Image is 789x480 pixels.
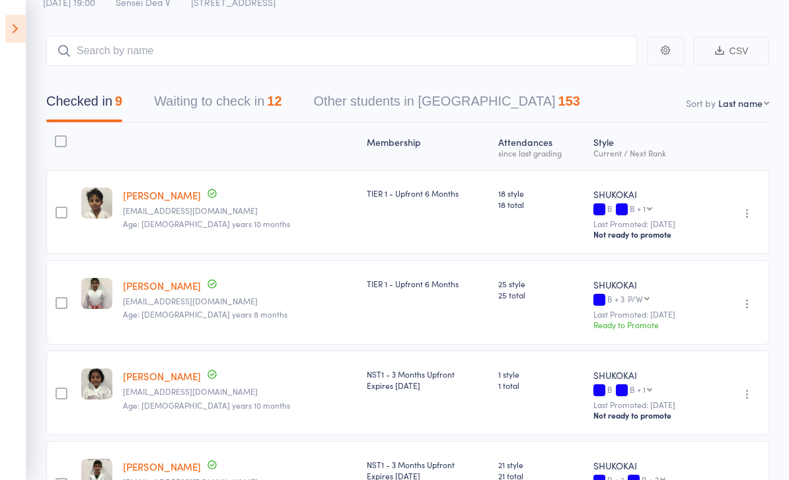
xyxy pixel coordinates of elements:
[123,279,201,293] a: [PERSON_NAME]
[46,88,122,123] button: Checked in9
[593,220,702,229] small: Last Promoted: [DATE]
[498,369,583,380] span: 1 style
[498,279,583,290] span: 25 style
[367,380,488,392] div: Expires [DATE]
[593,386,702,397] div: B
[593,230,702,240] div: Not ready to promote
[154,88,282,123] button: Waiting to check in12
[123,189,201,203] a: [PERSON_NAME]
[81,279,112,310] img: image1660346930.png
[115,94,122,109] div: 9
[593,149,702,158] div: Current / Next Rank
[123,460,201,474] a: [PERSON_NAME]
[493,129,588,164] div: Atten­dances
[123,400,290,411] span: Age: [DEMOGRAPHIC_DATA] years 10 months
[593,401,702,410] small: Last Promoted: [DATE]
[593,205,702,216] div: B
[694,38,769,66] button: CSV
[498,149,583,158] div: since last grading
[123,207,356,216] small: ginimthomas@gmail.com
[686,97,716,110] label: Sort by
[588,129,707,164] div: Style
[498,199,583,211] span: 18 total
[123,309,287,320] span: Age: [DEMOGRAPHIC_DATA] years 8 months
[123,388,356,397] small: k_karthik78@yahoo.com
[628,295,643,304] div: P/W
[267,94,282,109] div: 12
[46,36,637,67] input: Search by name
[593,411,702,421] div: Not ready to promote
[367,279,488,290] div: TIER 1 - Upfront 6 Months
[593,460,702,473] div: SHUKOKAI
[593,279,702,292] div: SHUKOKAI
[593,320,702,331] div: Ready to Promote
[593,188,702,201] div: SHUKOKAI
[718,97,763,110] div: Last name
[367,369,488,392] div: NST1 - 3 Months Upfront
[498,290,583,301] span: 25 total
[498,188,583,199] span: 18 style
[123,297,356,306] small: adityahiregange@gmail.com
[630,386,646,394] div: B + 1
[630,205,646,213] div: B + 1
[367,188,488,199] div: TIER 1 - Upfront 6 Months
[123,219,290,230] span: Age: [DEMOGRAPHIC_DATA] years 10 months
[593,310,702,320] small: Last Promoted: [DATE]
[81,188,112,219] img: image1660723583.png
[314,88,580,123] button: Other students in [GEOGRAPHIC_DATA]153
[123,370,201,384] a: [PERSON_NAME]
[558,94,580,109] div: 153
[498,380,583,392] span: 1 total
[361,129,493,164] div: Membership
[593,295,702,306] div: B + 3
[498,460,583,471] span: 21 style
[81,369,112,400] img: image1618296876.png
[593,369,702,382] div: SHUKOKAI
